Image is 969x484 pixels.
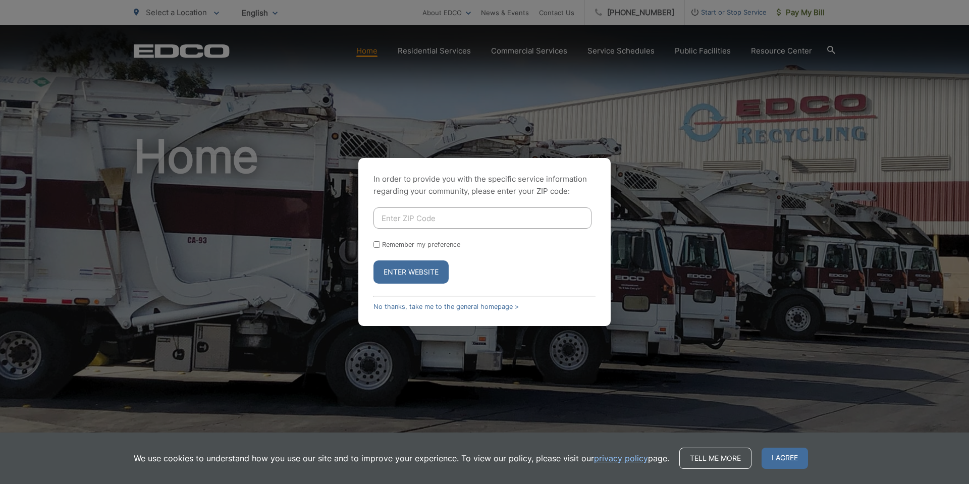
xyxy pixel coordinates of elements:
[373,303,519,310] a: No thanks, take me to the general homepage >
[679,448,751,469] a: Tell me more
[594,452,648,464] a: privacy policy
[373,173,596,197] p: In order to provide you with the specific service information regarding your community, please en...
[373,207,591,229] input: Enter ZIP Code
[382,241,460,248] label: Remember my preference
[134,452,669,464] p: We use cookies to understand how you use our site and to improve your experience. To view our pol...
[762,448,808,469] span: I agree
[373,260,449,284] button: Enter Website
